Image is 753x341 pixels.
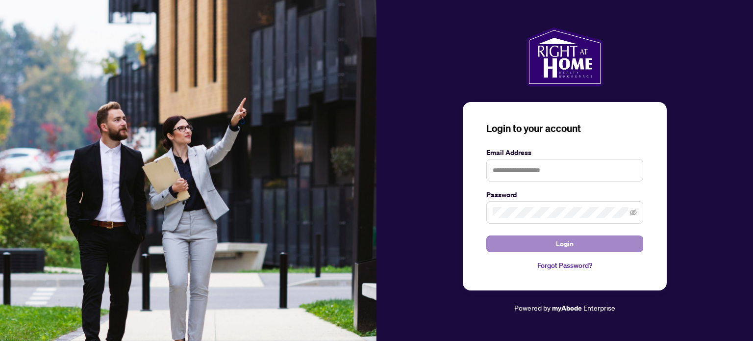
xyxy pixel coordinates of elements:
label: Email Address [486,147,643,158]
span: Login [556,236,574,252]
span: eye-invisible [630,209,637,216]
label: Password [486,189,643,200]
button: Login [486,236,643,252]
a: myAbode [552,303,582,314]
span: Powered by [514,303,551,312]
a: Forgot Password? [486,260,643,271]
h3: Login to your account [486,122,643,135]
span: Enterprise [583,303,615,312]
img: ma-logo [527,27,602,86]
